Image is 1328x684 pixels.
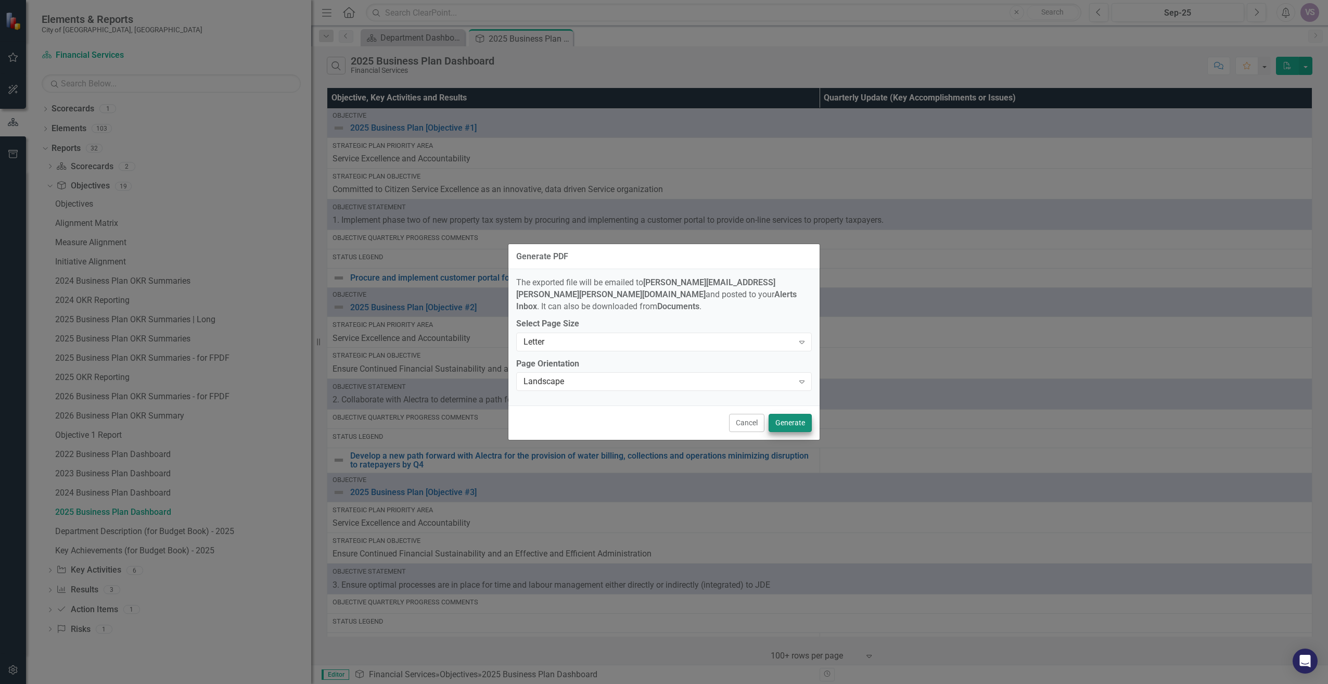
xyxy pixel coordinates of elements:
div: Letter [523,336,794,348]
button: Cancel [729,414,764,432]
span: The exported file will be emailed to and posted to your . It can also be downloaded from . [516,277,797,311]
div: Open Intercom Messenger [1293,649,1318,674]
div: Landscape [523,376,794,388]
strong: [PERSON_NAME][EMAIL_ADDRESS][PERSON_NAME][PERSON_NAME][DOMAIN_NAME] [516,277,775,299]
div: Generate PDF [516,252,568,261]
label: Page Orientation [516,358,812,370]
strong: Documents [657,301,699,311]
label: Select Page Size [516,318,812,330]
button: Generate [769,414,812,432]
